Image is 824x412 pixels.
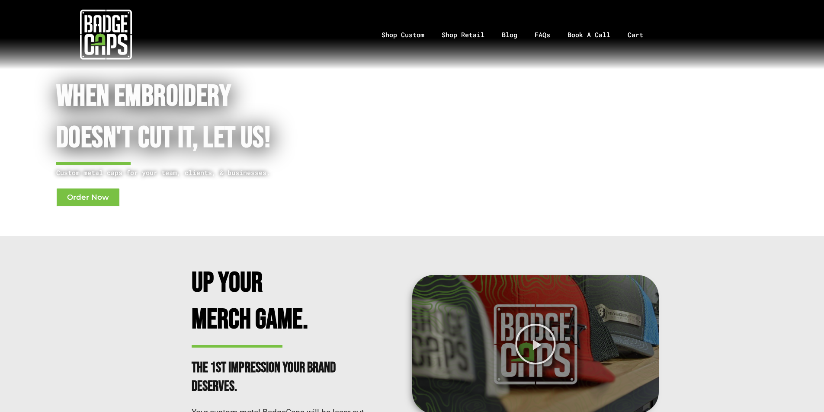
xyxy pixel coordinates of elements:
[56,167,366,178] p: Custom metal caps for your team, clients, & businesses.
[559,12,619,57] a: Book A Call
[526,12,559,57] a: FAQs
[56,76,366,160] h1: When Embroidery Doesn't cut it, Let Us!
[433,12,493,57] a: Shop Retail
[80,9,132,61] img: badgecaps white logo with green acccent
[619,12,663,57] a: Cart
[514,323,557,365] div: Play Video
[67,194,109,201] span: Order Now
[192,265,343,338] h2: Up Your Merch Game.
[373,12,433,57] a: Shop Custom
[493,12,526,57] a: Blog
[212,12,824,57] nav: Menu
[56,188,120,207] a: Order Now
[192,359,343,396] h2: The 1st impression your brand deserves.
